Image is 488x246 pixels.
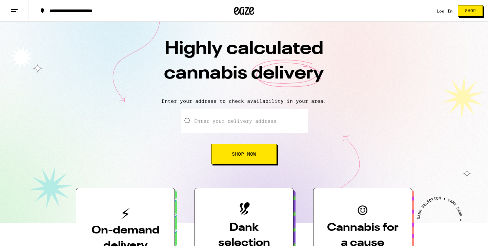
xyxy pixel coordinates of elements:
[7,98,481,104] p: Enter your address to check availability in your area.
[232,152,256,156] span: Shop Now
[453,5,488,17] a: Shop
[181,109,308,133] input: Enter your delivery address
[436,9,453,13] a: Log In
[465,9,476,13] span: Shop
[211,144,277,164] button: Shop Now
[458,5,483,17] button: Shop
[125,37,363,93] h1: Highly calculated cannabis delivery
